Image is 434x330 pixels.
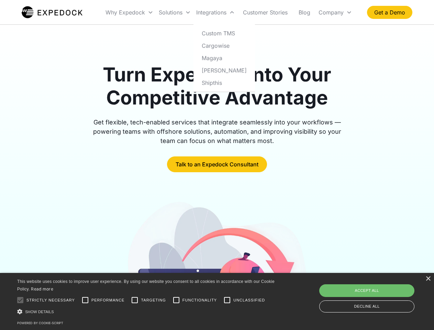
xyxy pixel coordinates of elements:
[26,297,75,303] span: Strictly necessary
[196,52,252,64] a: Magaya
[293,1,316,24] a: Blog
[167,156,267,172] a: Talk to an Expedock Consultant
[22,5,82,19] a: home
[193,1,237,24] div: Integrations
[196,9,226,16] div: Integrations
[17,279,275,292] span: This website uses cookies to improve user experience. By using our website you consent to all coo...
[196,27,252,39] a: Custom TMS
[85,118,349,145] div: Get flexible, tech-enabled services that integrate seamlessly into your workflows — powering team...
[103,1,156,24] div: Why Expedock
[31,286,53,291] a: Read more
[237,1,293,24] a: Customer Stories
[196,76,252,89] a: Shipthis
[193,24,255,92] nav: Integrations
[91,297,125,303] span: Performance
[25,310,54,314] span: Show details
[196,39,252,52] a: Cargowise
[196,64,252,76] a: [PERSON_NAME]
[159,9,182,16] div: Solutions
[320,256,434,330] iframe: Chat Widget
[85,63,349,109] h1: Turn Expedock Into Your Competitive Advantage
[17,321,63,325] a: Powered by cookie-script
[141,297,166,303] span: Targeting
[17,308,277,315] div: Show details
[22,5,82,19] img: Expedock Logo
[182,297,217,303] span: Functionality
[105,9,145,16] div: Why Expedock
[233,297,265,303] span: Unclassified
[367,6,412,19] a: Get a Demo
[156,1,193,24] div: Solutions
[319,9,344,16] div: Company
[316,1,355,24] div: Company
